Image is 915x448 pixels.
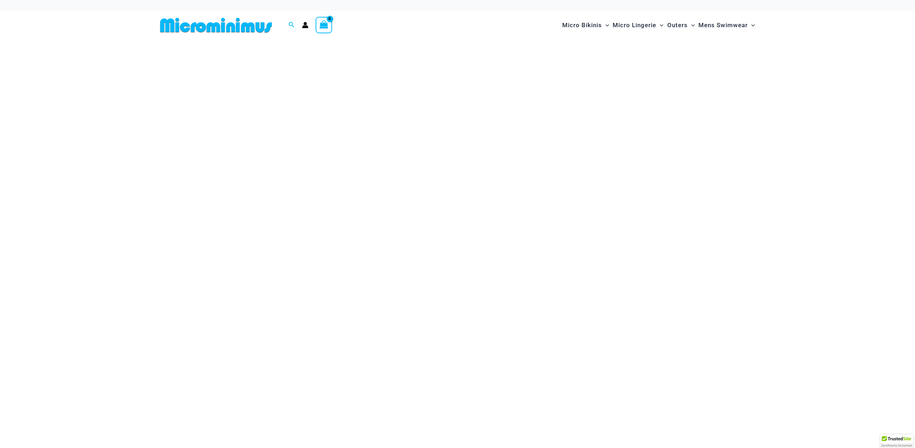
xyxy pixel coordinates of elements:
[611,14,665,36] a: Micro LingerieMenu ToggleMenu Toggle
[666,14,697,36] a: OutersMenu ToggleMenu Toggle
[560,14,611,36] a: Micro BikinisMenu ToggleMenu Toggle
[688,16,695,34] span: Menu Toggle
[302,22,308,28] a: Account icon link
[602,16,609,34] span: Menu Toggle
[613,16,656,34] span: Micro Lingerie
[667,16,688,34] span: Outers
[698,16,748,34] span: Mens Swimwear
[559,13,758,37] nav: Site Navigation
[697,14,757,36] a: Mens SwimwearMenu ToggleMenu Toggle
[656,16,663,34] span: Menu Toggle
[748,16,755,34] span: Menu Toggle
[288,21,295,30] a: Search icon link
[316,17,332,33] a: View Shopping Cart, empty
[880,434,913,448] div: TrustedSite Certified
[562,16,602,34] span: Micro Bikinis
[157,17,275,33] img: MM SHOP LOGO FLAT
